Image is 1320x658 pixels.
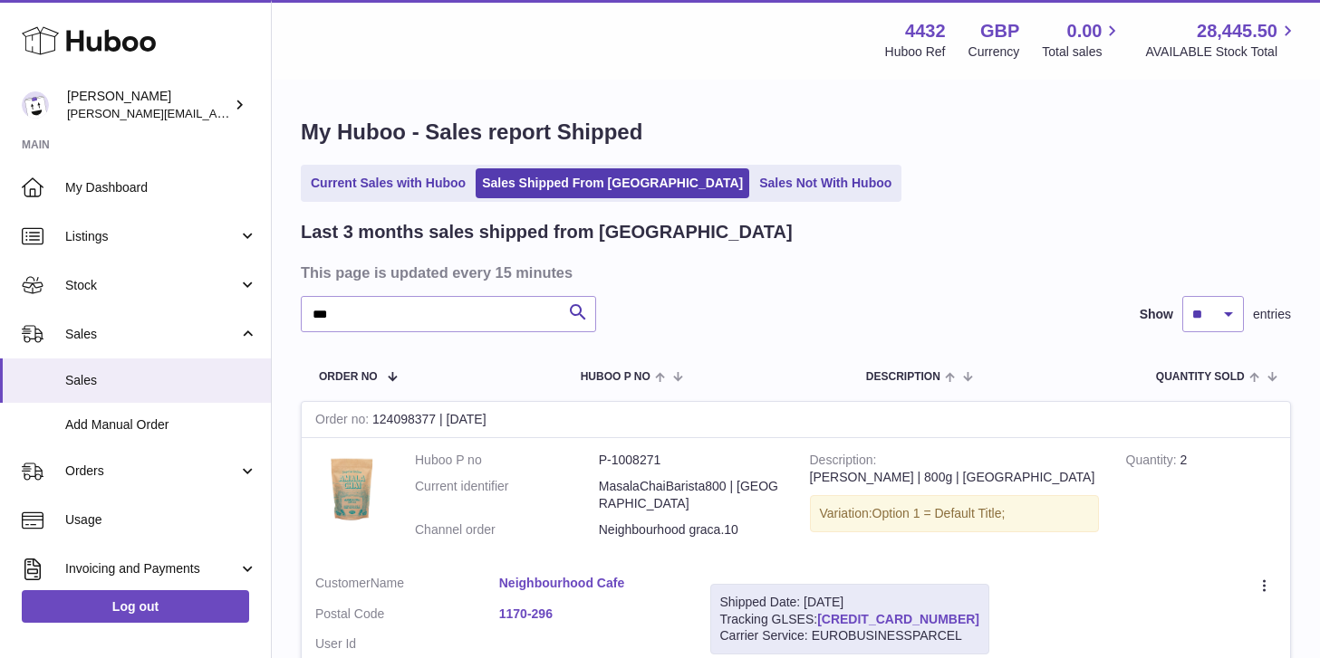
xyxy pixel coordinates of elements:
[810,495,1099,532] div: Variation:
[415,521,599,539] dt: Channel order
[980,19,1019,43] strong: GBP
[415,478,599,512] dt: Current identifier
[65,179,257,196] span: My Dashboard
[968,43,1020,61] div: Currency
[817,612,979,626] a: [CREDIT_CARD_NUMBER]
[65,560,238,577] span: Invoicing and Payments
[315,452,388,524] img: Baristawhite.jpg
[1253,306,1291,323] span: entries
[302,402,1290,438] div: 124098377 | [DATE]
[65,326,238,343] span: Sales
[65,511,257,529] span: Usage
[301,118,1291,147] h1: My Huboo - Sales report Shipped
[810,453,877,472] strong: Description
[315,412,372,431] strong: Order no
[67,88,230,122] div: [PERSON_NAME]
[872,506,1006,520] span: Option 1 = Default Title;
[65,277,238,294] span: Stock
[1042,19,1122,61] a: 0.00 Total sales
[710,584,990,655] div: Tracking GLSES:
[599,452,783,469] dd: P-1008271
[866,371,940,383] span: Description
[1145,19,1298,61] a: 28,445.50 AVAILABLE Stock Total
[599,521,783,539] dd: Neighbourhood graca.10
[22,91,49,119] img: akhil@amalachai.com
[301,262,1286,282] h3: This page is updated every 15 minutes
[22,590,249,623] a: Log out
[65,372,257,389] span: Sales
[315,635,499,653] dt: User Id
[319,371,378,383] span: Order No
[415,452,599,469] dt: Huboo P no
[301,220,793,244] h2: Last 3 months sales shipped from [GEOGRAPHIC_DATA]
[810,469,1099,486] div: [PERSON_NAME] | 800g | [GEOGRAPHIC_DATA]
[499,606,683,623] a: 1170-296
[1156,371,1245,383] span: Quantity Sold
[499,575,683,592] a: Neighbourhood Cafe
[885,43,946,61] div: Huboo Ref
[1145,43,1298,61] span: AVAILABLE Stock Total
[1197,19,1277,43] span: 28,445.50
[720,627,980,644] div: Carrier Service: EUROBUSINESSPARCEL
[599,478,783,512] dd: MasalaChaiBarista800 | [GEOGRAPHIC_DATA]
[1126,453,1180,472] strong: Quantity
[315,575,499,596] dt: Name
[720,594,980,611] div: Shipped Date: [DATE]
[753,168,898,198] a: Sales Not With Huboo
[1067,19,1103,43] span: 0.00
[304,168,472,198] a: Current Sales with Huboo
[67,106,363,120] span: [PERSON_NAME][EMAIL_ADDRESS][DOMAIN_NAME]
[1042,43,1122,61] span: Total sales
[65,416,257,434] span: Add Manual Order
[905,19,946,43] strong: 4432
[476,168,749,198] a: Sales Shipped From [GEOGRAPHIC_DATA]
[315,576,371,590] span: Customer
[1140,306,1173,323] label: Show
[581,371,650,383] span: Huboo P no
[65,228,238,245] span: Listings
[315,606,499,627] dt: Postal Code
[65,463,238,480] span: Orders
[1113,438,1290,561] td: 2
